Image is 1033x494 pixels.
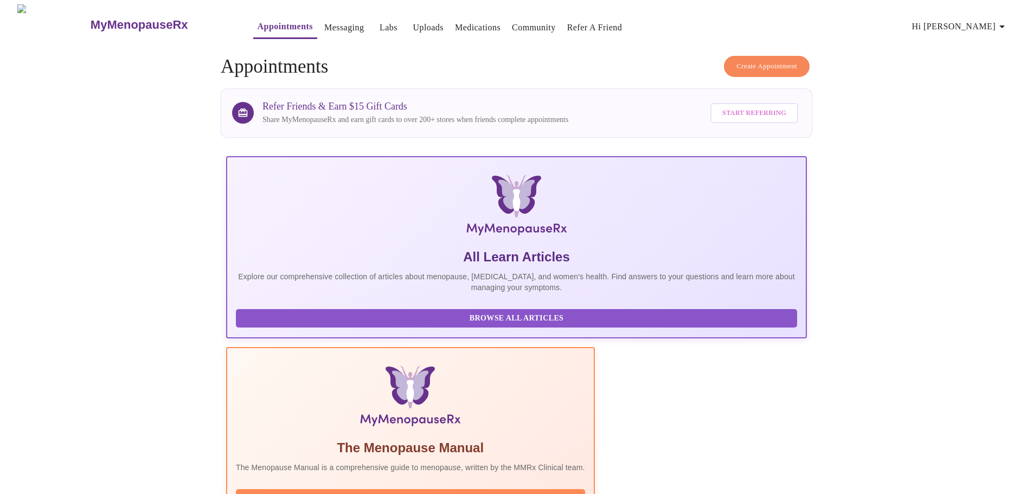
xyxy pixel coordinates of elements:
span: Browse All Articles [247,312,786,325]
img: Menopause Manual [291,365,529,431]
a: Medications [455,20,501,35]
h3: Refer Friends & Earn $15 Gift Cards [262,101,568,112]
span: Start Referring [722,107,786,119]
p: Explore our comprehensive collection of articles about menopause, [MEDICAL_DATA], and women's hea... [236,271,797,293]
button: Labs [371,17,406,39]
p: Share MyMenopauseRx and earn gift cards to over 200+ stores when friends complete appointments [262,114,568,125]
a: Start Referring [708,98,801,129]
h3: MyMenopauseRx [91,18,188,32]
a: Browse All Articles [236,313,800,322]
h4: Appointments [221,56,812,78]
button: Refer a Friend [563,17,627,39]
span: Create Appointment [736,60,797,73]
a: Messaging [324,20,364,35]
a: Community [512,20,556,35]
button: Messaging [320,17,368,39]
button: Community [508,17,560,39]
a: Uploads [413,20,444,35]
button: Start Referring [710,103,798,123]
a: Refer a Friend [567,20,623,35]
img: MyMenopauseRx Logo [323,175,710,240]
button: Create Appointment [724,56,810,77]
a: MyMenopauseRx [89,6,231,44]
img: MyMenopauseRx Logo [17,4,89,45]
a: Labs [380,20,397,35]
button: Uploads [408,17,448,39]
h5: All Learn Articles [236,248,797,266]
a: Appointments [258,19,313,34]
button: Browse All Articles [236,309,797,328]
h5: The Menopause Manual [236,439,585,457]
button: Appointments [253,16,317,39]
button: Medications [451,17,505,39]
span: Hi [PERSON_NAME] [912,19,1009,34]
p: The Menopause Manual is a comprehensive guide to menopause, written by the MMRx Clinical team. [236,462,585,473]
button: Hi [PERSON_NAME] [908,16,1013,37]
